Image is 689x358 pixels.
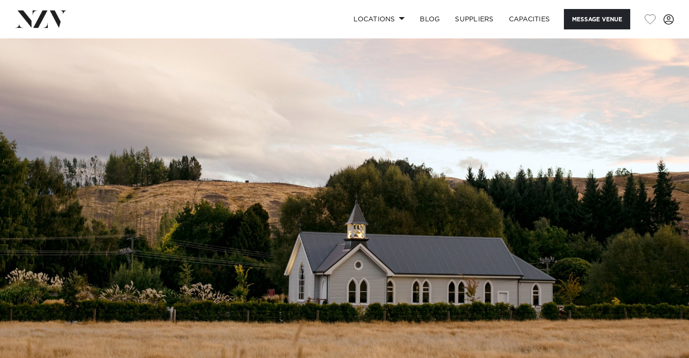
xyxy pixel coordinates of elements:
a: SUPPLIERS [447,9,501,29]
a: Locations [346,9,412,29]
button: Message Venue [564,9,630,29]
a: BLOG [412,9,447,29]
img: nzv-logo.png [15,10,67,28]
a: Capacities [501,9,558,29]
